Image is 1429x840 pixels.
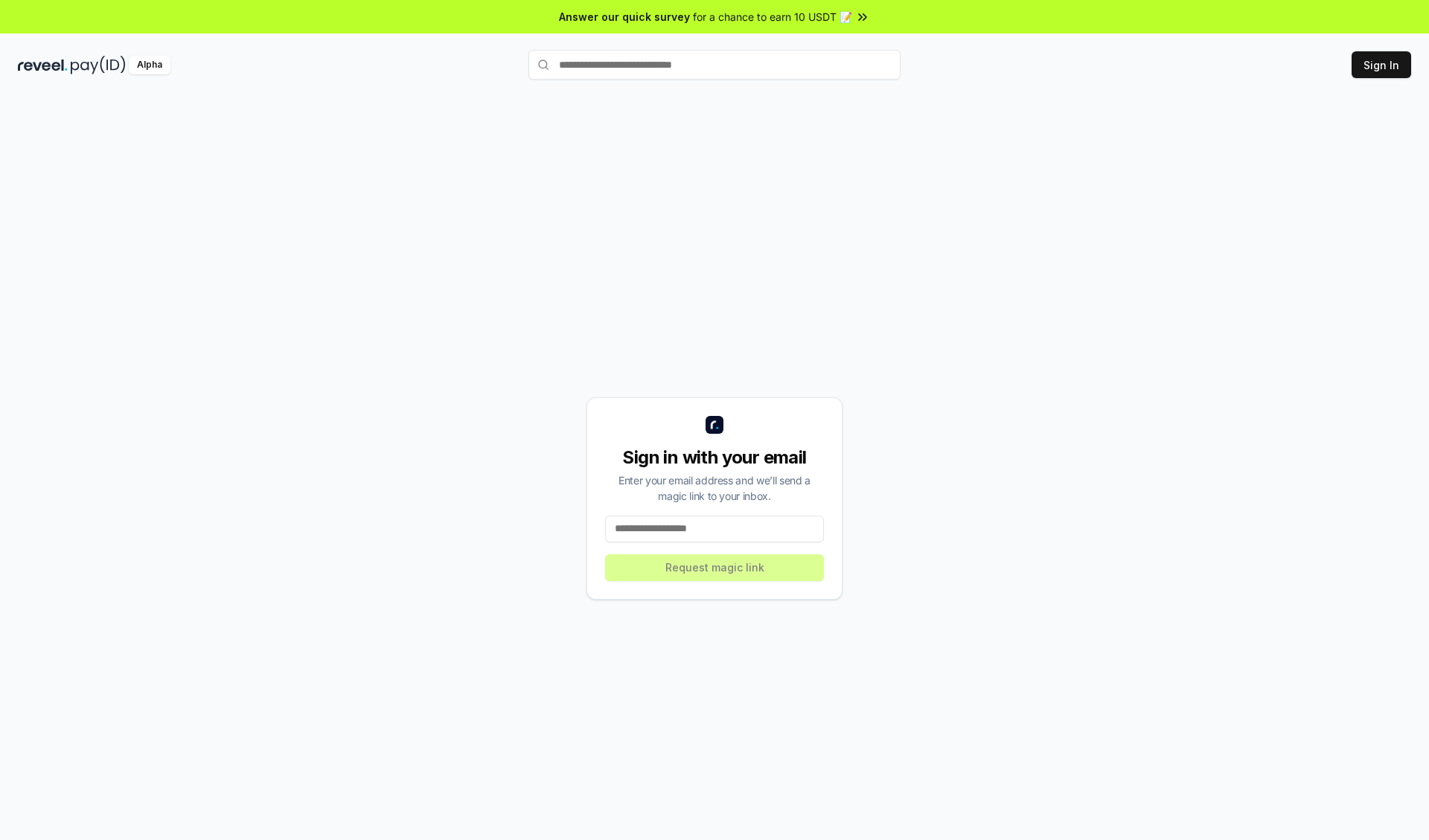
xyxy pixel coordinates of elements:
div: Sign in with your email [605,446,824,469]
img: logo_small [706,416,723,434]
div: Alpha [129,56,170,74]
div: Enter your email address and we’ll send a magic link to your inbox. [605,472,824,504]
span: Answer our quick survey [559,9,690,25]
img: reveel_dark [18,56,68,74]
button: Sign In [1352,51,1411,78]
img: pay_id [71,56,126,74]
span: for a chance to earn 10 USDT 📝 [693,9,852,25]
